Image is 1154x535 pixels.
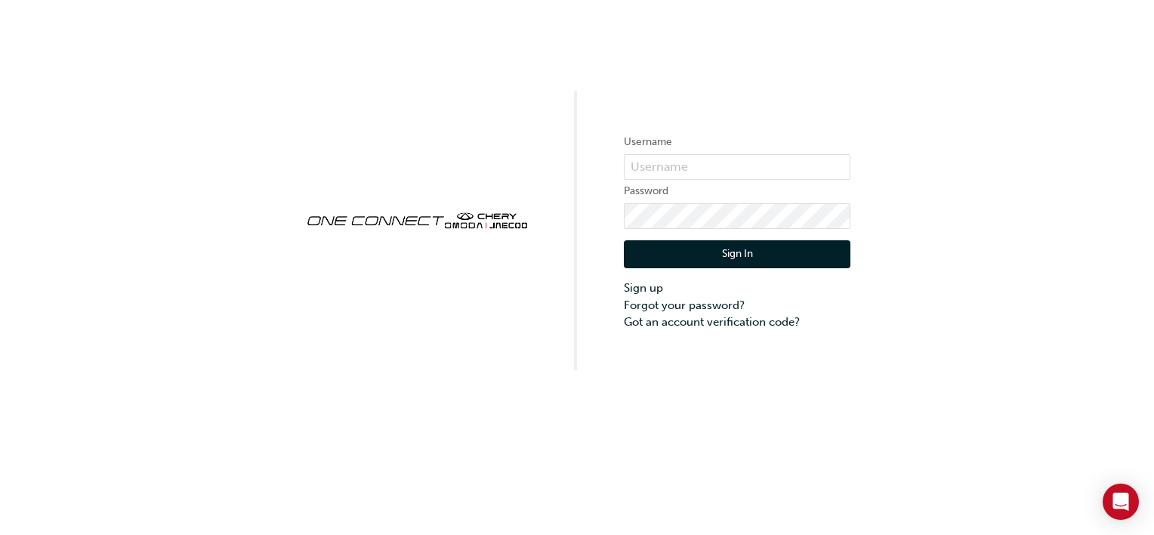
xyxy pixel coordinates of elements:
a: Got an account verification code? [624,314,850,331]
div: Open Intercom Messenger [1103,484,1139,520]
button: Sign In [624,240,850,269]
a: Forgot your password? [624,297,850,314]
input: Username [624,154,850,180]
label: Password [624,182,850,200]
label: Username [624,133,850,151]
a: Sign up [624,280,850,297]
img: oneconnect [304,199,530,239]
